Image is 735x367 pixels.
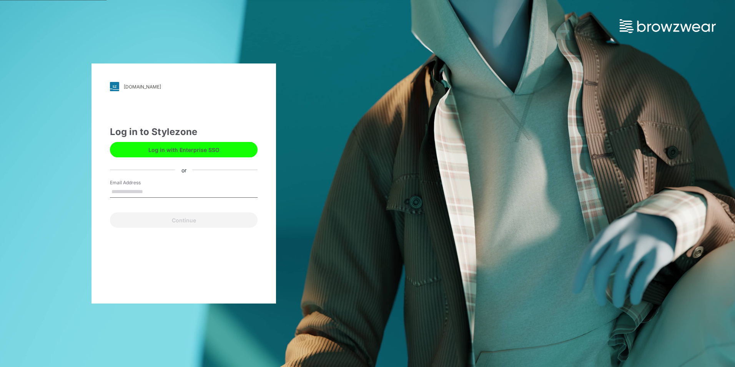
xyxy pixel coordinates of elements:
[110,179,164,186] label: Email Address
[110,125,258,139] div: Log in to Stylezone
[110,82,119,91] img: svg+xml;base64,PHN2ZyB3aWR0aD0iMjgiIGhlaWdodD0iMjgiIHZpZXdCb3g9IjAgMCAyOCAyOCIgZmlsbD0ibm9uZSIgeG...
[620,19,716,33] img: browzwear-logo.73288ffb.svg
[124,84,161,90] div: [DOMAIN_NAME]
[110,82,258,91] a: [DOMAIN_NAME]
[110,142,258,157] button: Log in with Enterprise SSO
[175,166,193,174] div: or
